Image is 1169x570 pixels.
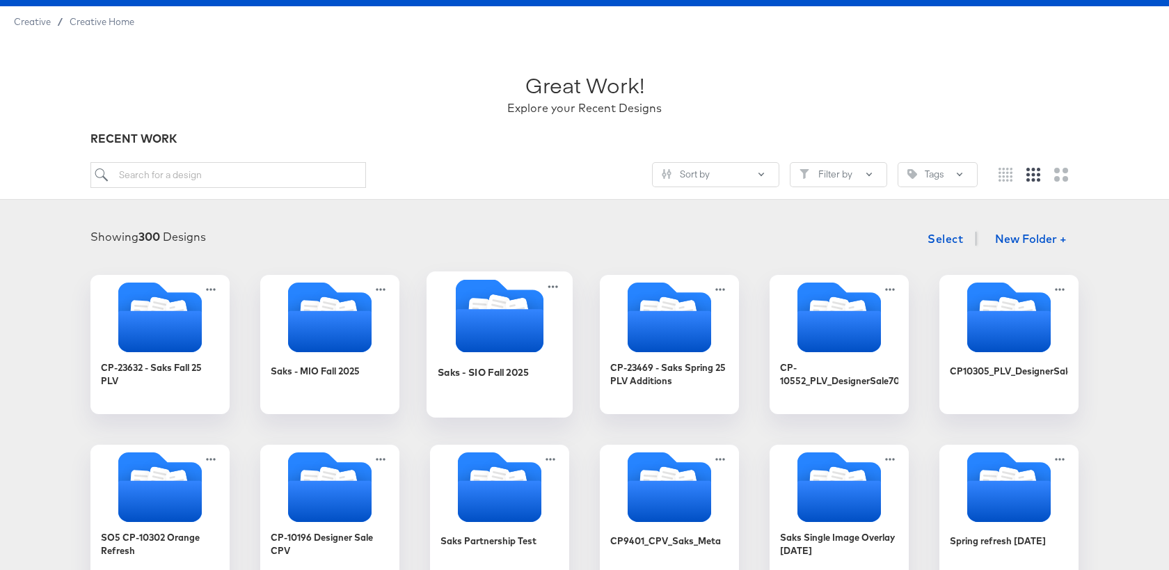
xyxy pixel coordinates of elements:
svg: Folder [260,452,399,522]
svg: Folder [939,283,1079,352]
div: Saks Partnership Test [440,535,536,548]
div: CP10305_PLV_DesignerSale60 [950,365,1068,378]
span: / [51,16,70,27]
button: Select [922,225,969,253]
button: FilterFilter by [790,162,887,187]
div: CP-10196 Designer Sale CPV [271,531,389,557]
button: TagTags [898,162,978,187]
div: Explore your Recent Designs [507,100,662,116]
div: CP-23469 - Saks Spring 25 PLV Additions [610,361,729,387]
svg: Folder [770,283,909,352]
span: Creative [14,16,51,27]
svg: Large grid [1054,168,1068,182]
div: Saks - MIO Fall 2025 [260,275,399,414]
svg: Sliders [662,169,671,179]
strong: 300 [138,230,160,244]
div: SO5 CP-10302 Orange Refresh [101,531,219,557]
svg: Folder [90,452,230,522]
input: Search for a design [90,162,366,188]
svg: Folder [260,283,399,352]
svg: Folder [770,452,909,522]
div: Saks - MIO Fall 2025 [271,365,360,378]
div: Spring refresh [DATE] [950,535,1046,548]
svg: Folder [939,452,1079,522]
div: Great Work! [525,70,644,100]
svg: Folder [600,283,739,352]
svg: Folder [430,452,569,522]
a: Creative Home [70,16,134,27]
div: CP-23632 - Saks Fall 25 PLV [101,361,219,387]
button: New Folder + [983,227,1079,253]
svg: Folder [90,283,230,352]
svg: Tag [907,169,917,179]
div: CP-23469 - Saks Spring 25 PLV Additions [600,275,739,414]
div: CP10305_PLV_DesignerSale60 [939,275,1079,414]
span: Select [928,229,963,248]
button: SlidersSort by [652,162,779,187]
svg: Folder [600,452,739,522]
div: CP-10552_PLV_DesignerSale70 [780,361,898,387]
div: CP9401_CPV_Saks_Meta [610,535,721,548]
div: Showing Designs [90,229,206,245]
div: Saks Single Image Overlay [DATE] [780,531,898,557]
div: CP-23632 - Saks Fall 25 PLV [90,275,230,414]
div: Saks - SIO Fall 2025 [438,365,529,379]
div: RECENT WORK [90,131,1079,147]
div: CP-10552_PLV_DesignerSale70 [770,275,909,414]
svg: Filter [800,169,809,179]
svg: Small grid [999,168,1012,182]
svg: Folder [427,279,573,352]
div: Saks - SIO Fall 2025 [427,271,573,418]
svg: Medium grid [1026,168,1040,182]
